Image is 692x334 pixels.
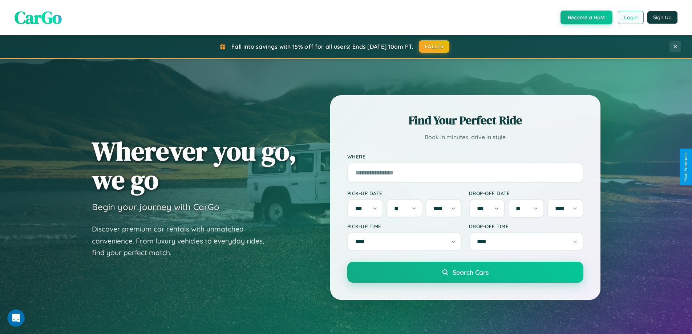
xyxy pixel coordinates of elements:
span: Search Cars [453,268,489,276]
h3: Begin your journey with CarGo [92,201,219,212]
p: Discover premium car rentals with unmatched convenience. From luxury vehicles to everyday rides, ... [92,223,274,259]
label: Drop-off Date [469,190,583,196]
button: Search Cars [347,262,583,283]
button: Sign Up [647,11,677,24]
label: Pick-up Date [347,190,462,196]
label: Drop-off Time [469,223,583,229]
label: Pick-up Time [347,223,462,229]
button: Login [618,11,644,24]
span: CarGo [15,5,62,29]
button: Become a Host [561,11,612,24]
h2: Find Your Perfect Ride [347,112,583,128]
label: Where [347,153,583,160]
p: Book in minutes, drive in style [347,132,583,142]
button: FALL15 [419,40,449,53]
span: Fall into savings with 15% off for all users! Ends [DATE] 10am PT. [231,43,413,50]
h1: Wherever you go, we go [92,137,297,194]
div: Give Feedback [683,152,688,182]
iframe: Intercom live chat [7,309,25,327]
